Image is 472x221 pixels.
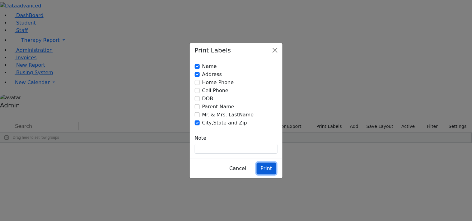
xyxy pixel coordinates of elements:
h5: Print Labels [195,46,231,55]
label: Note [195,132,207,144]
label: Cell Phone [202,87,229,94]
button: Close [270,45,280,55]
label: Home Phone [202,79,234,86]
label: Address [202,71,222,78]
label: City,State and Zip [202,119,247,127]
label: DOB [202,95,213,102]
label: Mr. & Mrs. LastName [202,111,254,119]
label: Parent Name [202,103,235,110]
button: Cancel [225,163,250,174]
button: Print [257,163,276,174]
label: Name [202,63,217,70]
